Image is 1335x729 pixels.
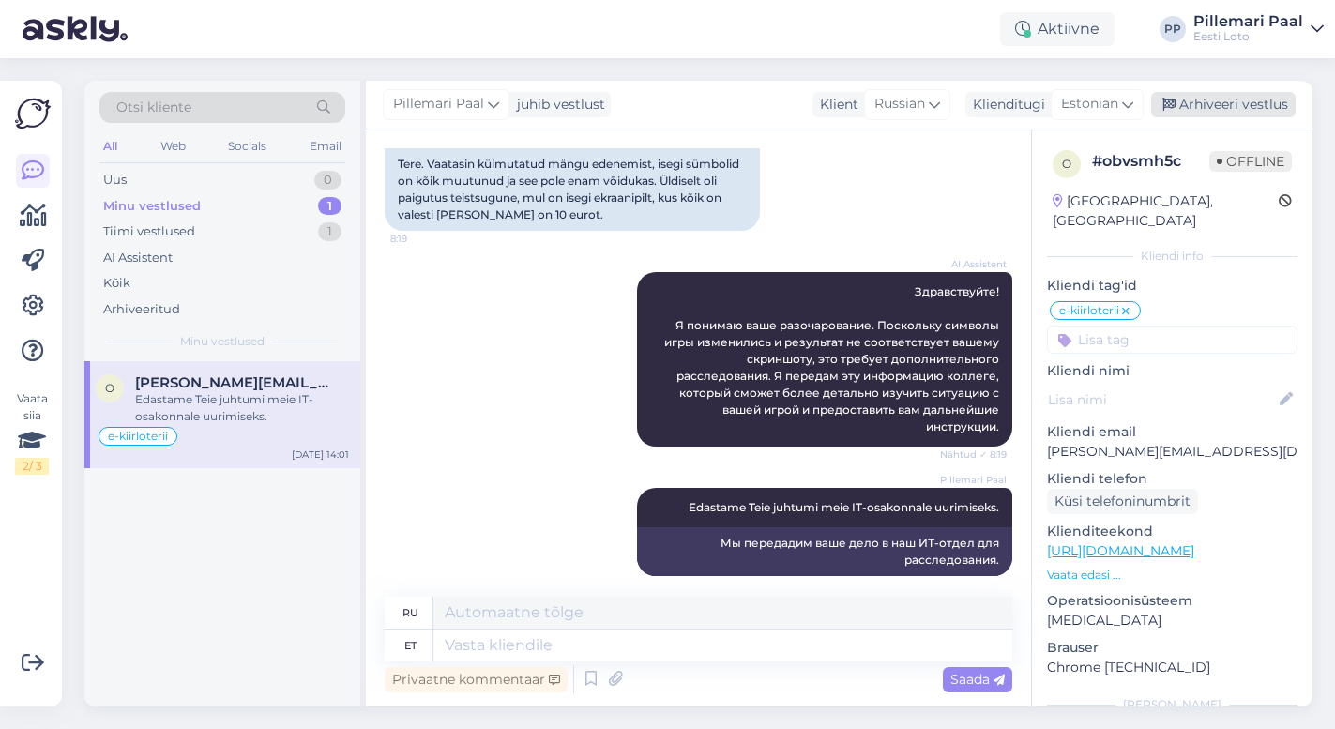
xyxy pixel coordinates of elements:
[1193,14,1324,44] a: Pillemari PaalEesti Loto
[1047,469,1297,489] p: Kliendi telefon
[1047,326,1297,354] input: Lisa tag
[637,527,1012,576] div: Мы передадим ваше дело в наш ИТ-отдел для расследования.
[15,96,51,131] img: Askly Logo
[385,667,568,692] div: Privaatne kommentaar
[306,134,345,159] div: Email
[1047,248,1297,265] div: Kliendi info
[385,148,760,231] div: Tere. Vaatasin külmutatud mängu edenemist, isegi sümbolid on kõik muutunud ja see pole enam võidu...
[103,197,201,216] div: Minu vestlused
[936,473,1007,487] span: Pillemari Paal
[812,95,858,114] div: Klient
[1047,611,1297,630] p: [MEDICAL_DATA]
[1053,191,1279,231] div: [GEOGRAPHIC_DATA], [GEOGRAPHIC_DATA]
[1047,522,1297,541] p: Klienditeekond
[1047,638,1297,658] p: Brauser
[404,630,417,661] div: et
[509,95,605,114] div: juhib vestlust
[1047,696,1297,713] div: [PERSON_NAME]
[1059,305,1119,316] span: e-kiirloterii
[1092,150,1209,173] div: # obvsmh5c
[393,94,484,114] span: Pillemari Paal
[1151,92,1296,117] div: Arhiveeri vestlus
[1047,489,1198,514] div: Küsi telefoninumbrit
[116,98,191,117] span: Otsi kliente
[664,284,1002,433] span: Здравствуйте! Я понимаю ваше разочарование. Поскольку символы игры изменились и результат не соот...
[157,134,190,159] div: Web
[15,390,49,475] div: Vaata siia
[402,597,418,629] div: ru
[180,333,265,350] span: Minu vestlused
[103,222,195,241] div: Tiimi vestlused
[1061,94,1118,114] span: Estonian
[1000,12,1115,46] div: Aktiivne
[950,671,1005,688] span: Saada
[108,431,168,442] span: e-kiirloterii
[292,448,349,462] div: [DATE] 14:01
[1193,14,1303,29] div: Pillemari Paal
[314,171,341,190] div: 0
[1062,157,1071,171] span: o
[103,300,180,319] div: Arhiveeritud
[1047,591,1297,611] p: Operatsioonisüsteem
[103,249,173,267] div: AI Assistent
[1047,361,1297,381] p: Kliendi nimi
[1048,389,1276,410] input: Lisa nimi
[934,577,1007,591] span: Nähtud ✓ 14:01
[1047,567,1297,584] p: Vaata edasi ...
[1047,658,1297,677] p: Chrome [TECHNICAL_ID]
[15,458,49,475] div: 2 / 3
[99,134,121,159] div: All
[874,94,925,114] span: Russian
[1193,29,1303,44] div: Eesti Loto
[1047,422,1297,442] p: Kliendi email
[1047,442,1297,462] p: [PERSON_NAME][EMAIL_ADDRESS][DOMAIN_NAME]
[965,95,1045,114] div: Klienditugi
[1209,151,1292,172] span: Offline
[103,274,130,293] div: Kõik
[1047,542,1194,559] a: [URL][DOMAIN_NAME]
[318,197,341,216] div: 1
[936,448,1007,462] span: Nähtud ✓ 8:19
[390,232,461,246] span: 8:19
[689,500,999,514] span: Edastame Teie juhtumi meie IT-osakonnale uurimiseks.
[103,171,127,190] div: Uus
[135,391,349,425] div: Edastame Teie juhtumi meie IT-osakonnale uurimiseks.
[936,257,1007,271] span: AI Assistent
[318,222,341,241] div: 1
[224,134,270,159] div: Socials
[1160,16,1186,42] div: PP
[105,381,114,395] span: o
[135,374,330,391] span: olga.kuznetsova1987@gmail.com
[1047,276,1297,296] p: Kliendi tag'id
